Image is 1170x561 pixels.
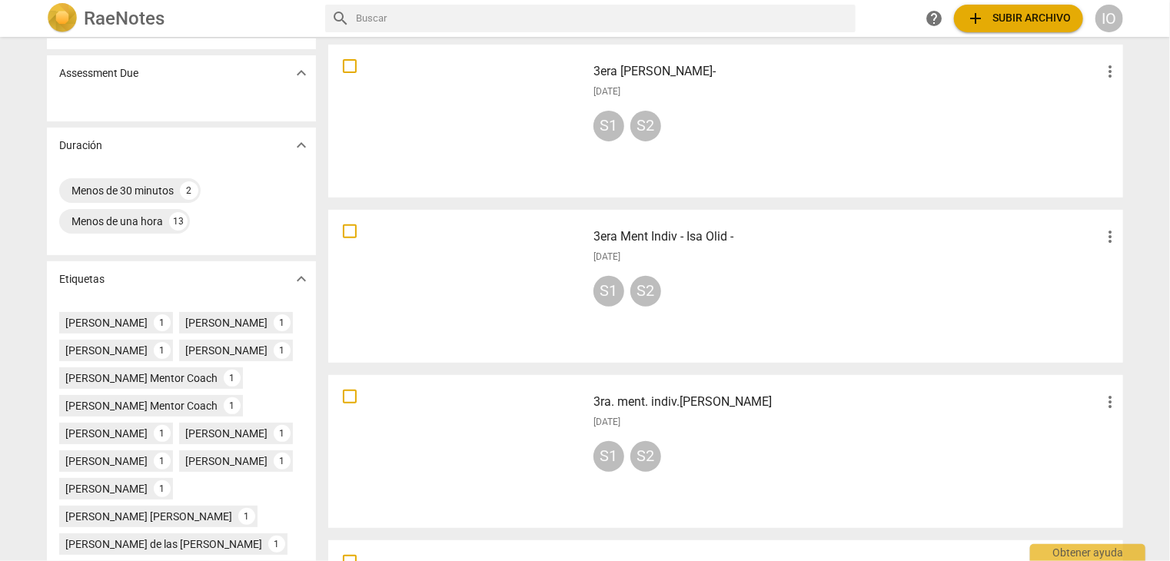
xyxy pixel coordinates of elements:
[84,8,165,29] h2: RaeNotes
[1101,227,1119,246] span: more_vert
[59,271,105,287] p: Etiquetas
[224,370,241,387] div: 1
[47,3,78,34] img: Logo
[154,480,171,497] div: 1
[169,212,188,231] div: 13
[593,227,1101,246] h3: 3era Ment Indiv - Isa Olid -
[274,453,291,470] div: 1
[47,3,313,34] a: LogoRaeNotes
[65,453,148,469] div: [PERSON_NAME]
[65,536,262,552] div: [PERSON_NAME] de las [PERSON_NAME]
[331,9,350,28] span: search
[593,85,620,98] span: [DATE]
[1101,62,1119,81] span: more_vert
[593,393,1101,411] h3: 3ra. ment. indiv.Milagros-Arturo
[65,315,148,330] div: [PERSON_NAME]
[71,214,163,229] div: Menos de una hora
[593,62,1101,81] h3: 3era Sesión Mentoría Sylvia-Tati-
[292,136,311,154] span: expand_more
[274,342,291,359] div: 1
[593,416,620,429] span: [DATE]
[65,481,148,496] div: [PERSON_NAME]
[1030,544,1145,561] div: Obtener ayuda
[925,9,943,28] span: help
[154,342,171,359] div: 1
[180,181,198,200] div: 2
[154,453,171,470] div: 1
[154,314,171,331] div: 1
[593,276,624,307] div: S1
[966,9,1071,28] span: Subir archivo
[238,508,255,525] div: 1
[65,398,218,413] div: [PERSON_NAME] Mentor Coach
[593,251,620,264] span: [DATE]
[154,425,171,442] div: 1
[224,397,241,414] div: 1
[65,509,232,524] div: [PERSON_NAME] [PERSON_NAME]
[630,441,661,472] div: S2
[185,453,268,469] div: [PERSON_NAME]
[593,441,624,472] div: S1
[65,426,148,441] div: [PERSON_NAME]
[1095,5,1123,32] button: IO
[292,270,311,288] span: expand_more
[59,65,138,81] p: Assessment Due
[334,380,1118,523] a: 3ra. ment. indiv.[PERSON_NAME][DATE]S1S2
[593,111,624,141] div: S1
[630,276,661,307] div: S2
[274,314,291,331] div: 1
[185,315,268,330] div: [PERSON_NAME]
[954,5,1083,32] button: Subir
[290,134,313,157] button: Mostrar más
[185,426,268,441] div: [PERSON_NAME]
[334,215,1118,357] a: 3era Ment Indiv - Isa Olid -[DATE]S1S2
[65,343,148,358] div: [PERSON_NAME]
[334,50,1118,192] a: 3era [PERSON_NAME]-[DATE]S1S2
[290,267,313,290] button: Mostrar más
[59,138,102,154] p: Duración
[71,183,174,198] div: Menos de 30 minutos
[274,425,291,442] div: 1
[630,111,661,141] div: S2
[290,61,313,85] button: Mostrar más
[292,64,311,82] span: expand_more
[920,5,948,32] a: Obtener ayuda
[185,343,268,358] div: [PERSON_NAME]
[1101,393,1119,411] span: more_vert
[356,6,849,31] input: Buscar
[65,370,218,386] div: [PERSON_NAME] Mentor Coach
[268,536,285,553] div: 1
[966,9,985,28] span: add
